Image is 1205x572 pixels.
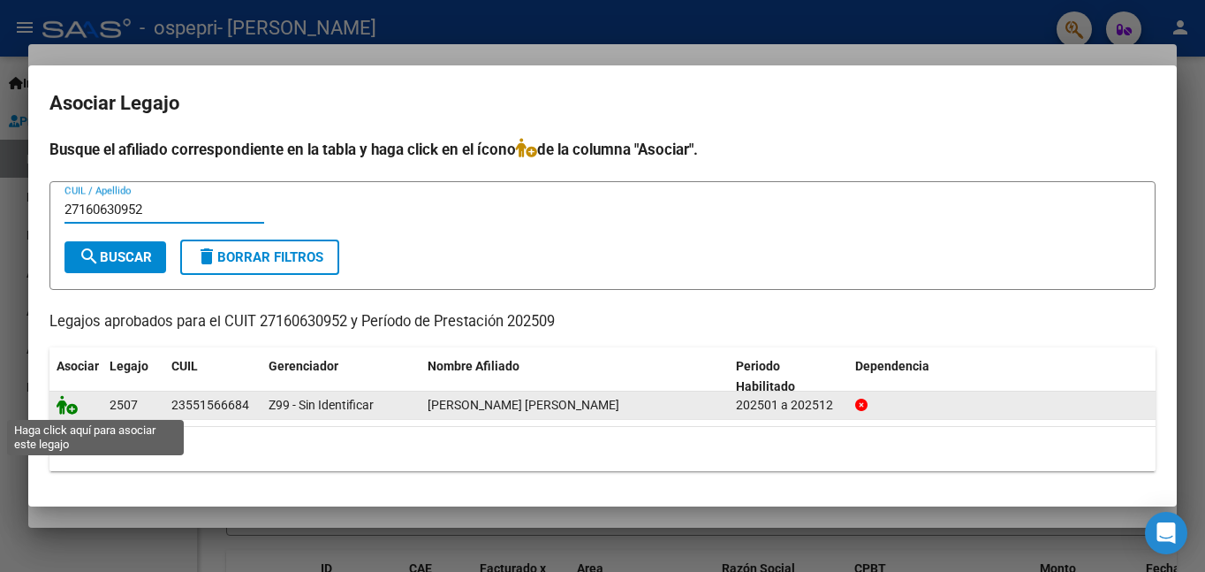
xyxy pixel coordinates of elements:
[196,246,217,267] mat-icon: delete
[1145,512,1187,554] div: Open Intercom Messenger
[64,241,166,273] button: Buscar
[79,249,152,265] span: Buscar
[180,240,339,275] button: Borrar Filtros
[855,359,929,373] span: Dependencia
[421,347,729,406] datatable-header-cell: Nombre Afiliado
[171,359,198,373] span: CUIL
[269,359,338,373] span: Gerenciador
[49,138,1156,161] h4: Busque el afiliado correspondiente en la tabla y haga click en el ícono de la columna "Asociar".
[428,359,519,373] span: Nombre Afiliado
[736,395,841,416] div: 202501 a 202512
[261,347,421,406] datatable-header-cell: Gerenciador
[848,347,1156,406] datatable-header-cell: Dependencia
[110,398,138,412] span: 2507
[79,246,100,267] mat-icon: search
[164,347,261,406] datatable-header-cell: CUIL
[196,249,323,265] span: Borrar Filtros
[171,395,249,416] div: 23551566684
[269,398,374,412] span: Z99 - Sin Identificar
[428,398,619,412] span: SANDOVAL TORRES MIA JAZMIN
[110,359,148,373] span: Legajo
[736,359,795,393] span: Periodo Habilitado
[57,359,99,373] span: Asociar
[102,347,164,406] datatable-header-cell: Legajo
[49,87,1156,120] h2: Asociar Legajo
[729,347,848,406] datatable-header-cell: Periodo Habilitado
[49,347,102,406] datatable-header-cell: Asociar
[49,311,1156,333] p: Legajos aprobados para el CUIT 27160630952 y Período de Prestación 202509
[49,427,1156,471] div: 1 registros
